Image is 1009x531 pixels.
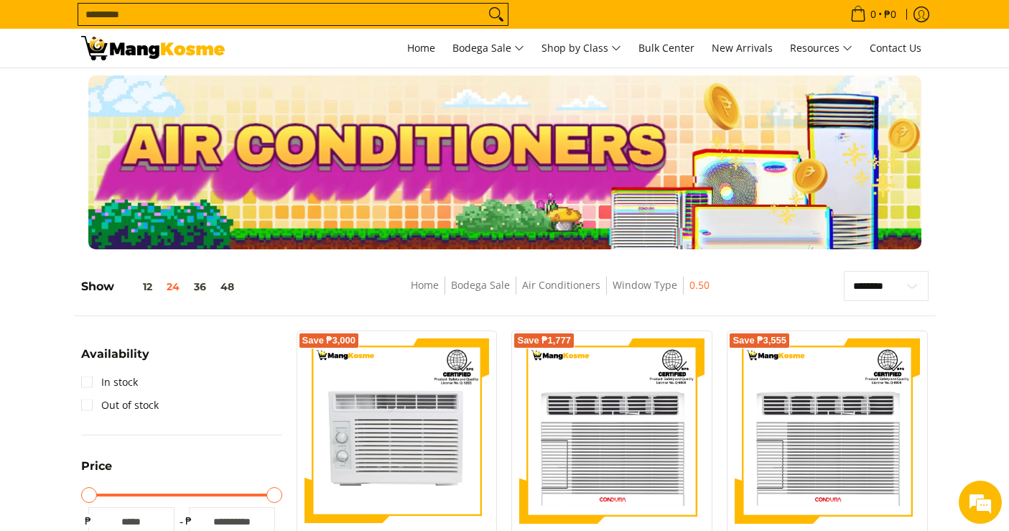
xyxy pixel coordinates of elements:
span: New Arrivals [712,41,773,55]
a: Home [400,29,442,68]
a: In stock [81,371,138,394]
span: Resources [790,40,852,57]
a: Resources [783,29,860,68]
nav: Main Menu [239,29,929,68]
a: Out of stock [81,394,159,417]
span: Contact Us [870,41,921,55]
h5: Show [81,280,241,294]
span: Save ₱3,000 [302,336,356,345]
span: Availability [81,348,149,360]
a: Contact Us [862,29,929,68]
button: 24 [159,281,187,292]
span: ₱ [81,514,96,528]
span: ₱0 [882,9,898,19]
span: Bodega Sale [452,40,524,57]
span: Shop by Class [541,40,621,57]
button: Search [485,4,508,25]
img: Kelvinator 0.5 HP Window-Type, Non-Inverter Air Conditioner (Premium) [304,338,490,524]
a: Bodega Sale [445,29,531,68]
button: 48 [213,281,241,292]
img: Bodega Sale Aircon l Mang Kosme: Home Appliances Warehouse Sale Window Type 0.50 [81,36,225,60]
span: ₱ [182,514,196,528]
span: Price [81,461,112,472]
img: condura-wrac-6s-premium-mang-kosme [519,338,705,524]
span: Bulk Center [638,41,694,55]
summary: Open [81,348,149,371]
span: Save ₱3,555 [733,336,786,345]
a: Bodega Sale [451,278,510,292]
button: 36 [187,281,213,292]
a: Window Type [613,278,677,292]
a: Home [411,278,439,292]
a: Air Conditioners [522,278,600,292]
span: Home [407,41,435,55]
span: 0.50 [689,277,710,295]
button: 12 [114,281,159,292]
a: Shop by Class [534,29,628,68]
span: Save ₱1,777 [517,336,571,345]
summary: Open [81,461,112,483]
a: Bulk Center [631,29,702,68]
span: • [846,6,901,22]
a: New Arrivals [705,29,780,68]
img: condura-wrac-6s-premium-mang-kosme [735,338,920,524]
span: 0 [868,9,878,19]
nav: Breadcrumbs [318,277,803,309]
